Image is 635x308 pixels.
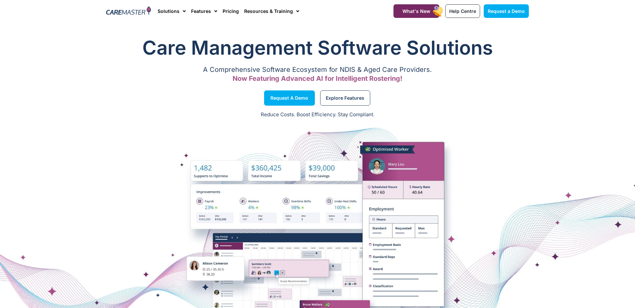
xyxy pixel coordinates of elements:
[445,4,480,18] a: Help Centre
[393,4,439,18] a: What's New
[488,8,525,14] span: Request a Demo
[264,90,315,106] a: Request a Demo
[449,8,476,14] span: Help Centre
[484,4,529,18] a: Request a Demo
[270,96,308,100] span: Request a Demo
[320,90,370,106] a: Explore Features
[106,34,529,61] h1: Care Management Software Solutions
[4,111,631,119] p: Reduce Costs. Boost Efficiency. Stay Compliant.
[326,96,364,100] span: Explore Features
[106,68,529,72] p: A Comprehensive Software Ecosystem for NDIS & Aged Care Providers.
[106,6,151,16] img: CareMaster Logo
[233,75,402,82] span: Now Featuring Advanced AI for Intelligent Rostering!
[402,8,430,14] span: What's New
